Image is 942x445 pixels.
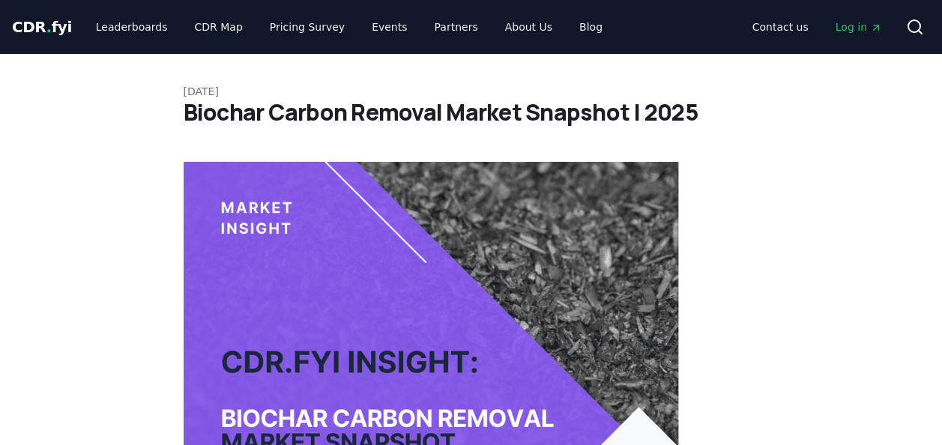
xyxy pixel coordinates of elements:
a: CDR.fyi [12,16,72,37]
nav: Main [84,13,615,40]
a: Log in [824,13,894,40]
a: Partners [423,13,490,40]
h1: Biochar Carbon Removal Market Snapshot | 2025 [184,99,759,126]
a: Contact us [740,13,821,40]
span: . [46,18,52,36]
a: Blog [567,13,615,40]
a: About Us [493,13,564,40]
a: Leaderboards [84,13,180,40]
span: CDR fyi [12,18,72,36]
a: Events [360,13,419,40]
p: [DATE] [184,84,759,99]
nav: Main [740,13,894,40]
span: Log in [836,19,882,34]
a: Pricing Survey [258,13,357,40]
a: CDR Map [183,13,255,40]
